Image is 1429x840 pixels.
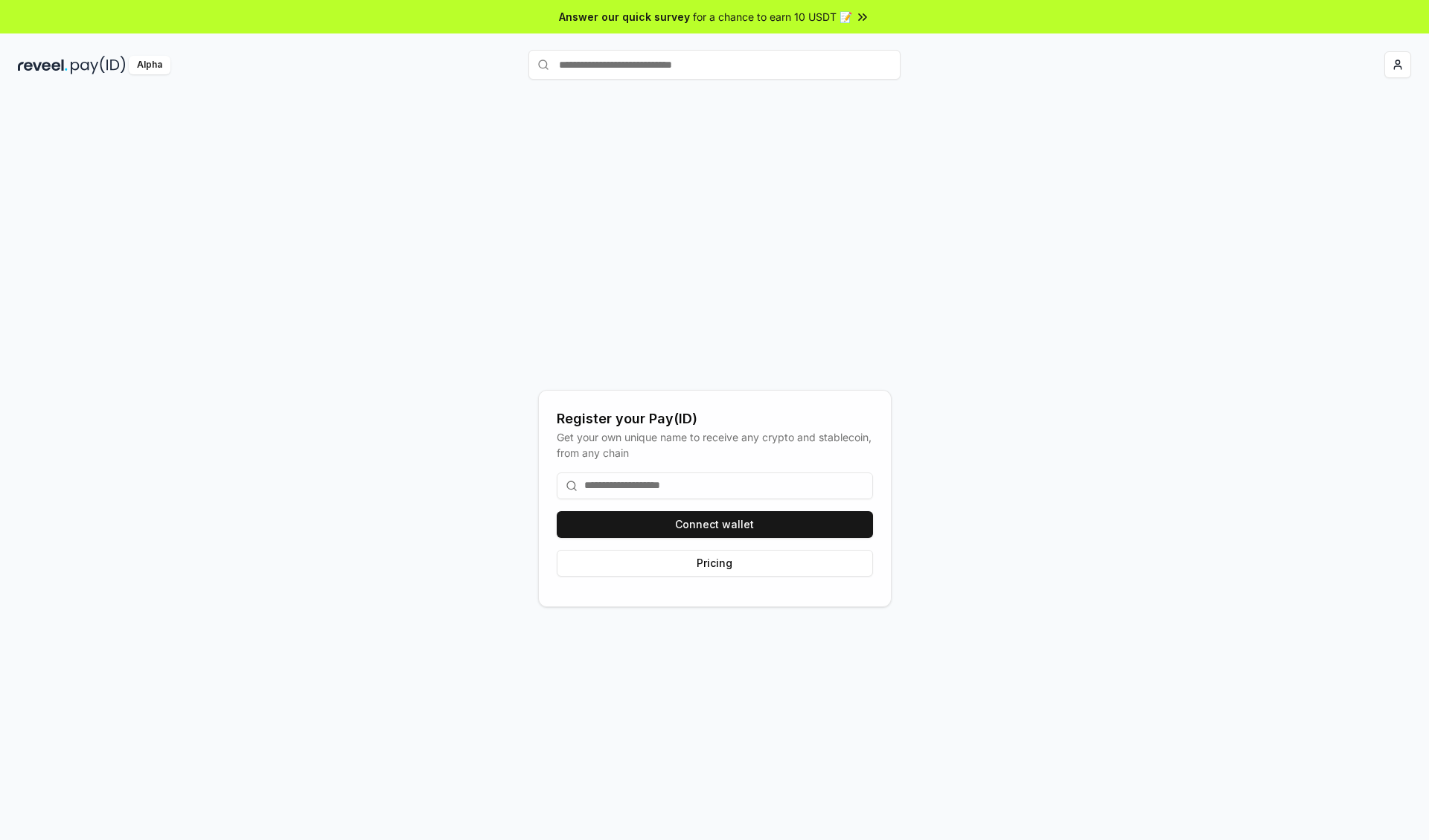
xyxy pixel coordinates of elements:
div: Register your Pay(ID) [557,408,873,429]
div: Get your own unique name to receive any crypto and stablecoin, from any chain [557,429,873,461]
img: pay_id [71,56,126,74]
button: Connect wallet [557,511,873,538]
span: Answer our quick survey [559,9,690,25]
img: reveel_dark [18,56,68,74]
button: Pricing [557,550,873,577]
span: for a chance to earn 10 USDT 📝 [693,9,852,25]
div: Alpha [129,56,170,74]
